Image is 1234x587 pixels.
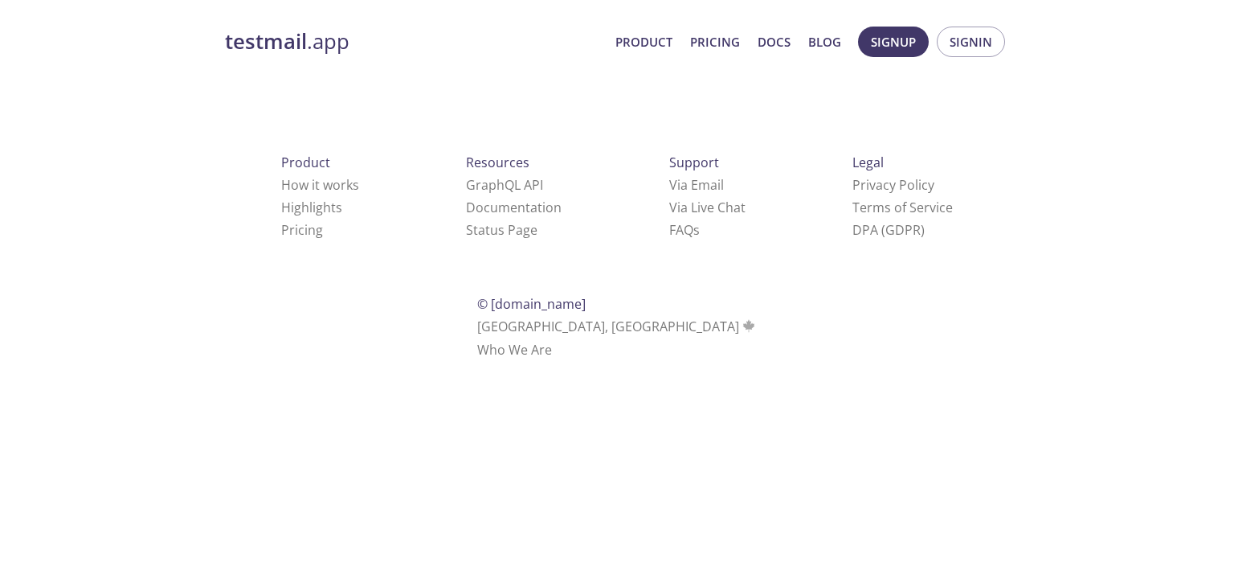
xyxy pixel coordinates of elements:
a: Product [615,31,672,52]
span: Legal [852,154,884,171]
a: Blog [808,31,841,52]
a: Docs [758,31,791,52]
a: GraphQL API [466,176,543,194]
span: [GEOGRAPHIC_DATA], [GEOGRAPHIC_DATA] [477,318,758,335]
span: Support [669,154,719,171]
a: DPA (GDPR) [852,221,925,239]
button: Signin [937,27,1005,57]
a: Pricing [281,221,323,239]
a: Privacy Policy [852,176,934,194]
a: Who We Are [477,341,552,359]
span: Signup [871,31,916,52]
span: © [DOMAIN_NAME] [477,295,586,313]
a: testmail.app [225,28,603,55]
span: Resources [466,154,529,171]
a: Documentation [466,199,562,216]
a: Highlights [281,199,342,216]
a: Via Email [669,176,724,194]
span: Product [281,154,330,171]
span: s [693,221,700,239]
a: FAQ [669,221,700,239]
button: Signup [858,27,929,57]
strong: testmail [225,27,307,55]
a: Pricing [690,31,740,52]
a: Status Page [466,221,537,239]
a: How it works [281,176,359,194]
a: Terms of Service [852,199,953,216]
a: Via Live Chat [669,199,746,216]
span: Signin [950,31,992,52]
